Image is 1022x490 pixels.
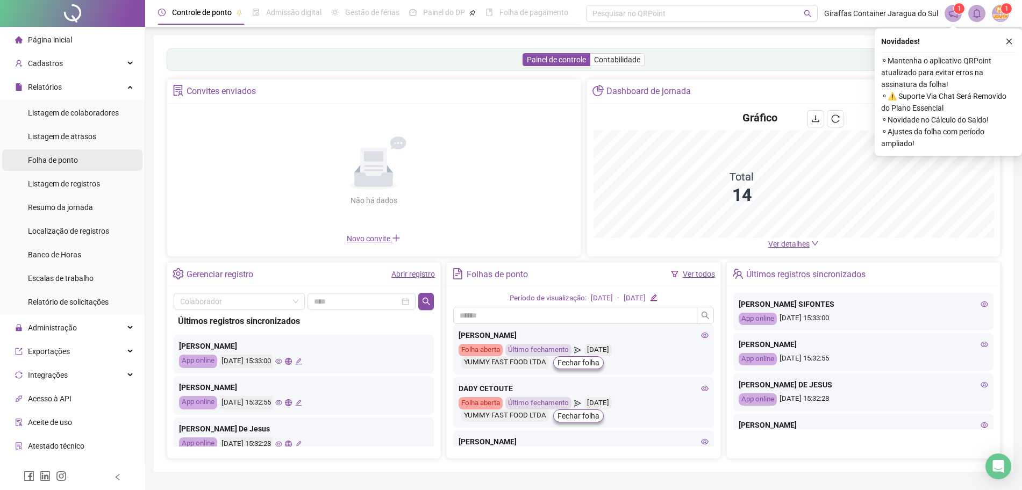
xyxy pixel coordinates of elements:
span: bell [972,9,982,18]
span: global [285,358,292,365]
div: Folhas de ponto [467,265,528,284]
span: search [804,10,812,18]
sup: Atualize o seu contato no menu Meus Dados [1001,3,1012,14]
span: linkedin [40,471,51,481]
span: eye [701,438,709,445]
div: [DATE] [591,293,613,304]
span: dashboard [409,9,417,16]
span: sun [331,9,339,16]
span: eye [981,381,988,388]
span: instagram [56,471,67,481]
span: Painel do DP [423,8,465,17]
span: global [285,441,292,448]
span: file-text [452,268,463,279]
span: ⚬ Ajustes da folha com período ampliado! [881,126,1016,149]
span: global [285,399,292,406]
span: Folha de pagamento [499,8,568,17]
h4: Gráfico [742,110,777,125]
span: edit [650,294,657,301]
span: Cadastros [28,59,63,68]
div: DADY CETOUTE [459,383,708,394]
span: eye [275,441,282,448]
a: Ver todos [683,270,715,278]
span: eye [981,421,988,429]
div: - [617,293,619,304]
div: [DATE] [624,293,646,304]
div: [DATE] 15:33:00 [739,313,988,325]
span: edit [295,399,302,406]
span: send [574,397,581,409]
span: Novidades ! [881,35,920,47]
div: [PERSON_NAME] [739,338,988,350]
div: App online [739,353,777,365]
span: ⚬ Novidade no Cálculo do Saldo! [881,114,1016,126]
div: Convites enviados [187,82,256,100]
img: 84172 [992,5,1009,21]
span: Giraffas Container Jaragua do Sul [824,8,938,19]
div: [DATE] 15:32:28 [220,437,273,451]
div: Últimos registros sincronizados [746,265,866,284]
div: App online [739,393,777,406]
span: lock [15,324,23,332]
span: file-done [252,9,260,16]
div: [PERSON_NAME] De Jesus [179,423,428,435]
sup: 1 [954,3,964,14]
span: Resumo da jornada [28,203,93,212]
span: Listagem de registros [28,179,100,188]
span: audit [15,419,23,426]
span: left [114,473,122,481]
span: eye [701,385,709,392]
span: Fechar folha [558,410,599,422]
span: clock-circle [158,9,166,16]
span: Controle de ponto [172,8,232,17]
span: Folha de ponto [28,156,78,164]
span: pie-chart [592,85,604,96]
button: Fechar folha [553,409,604,422]
div: Último fechamento [505,344,571,356]
div: Último fechamento [505,397,571,409]
span: Atestado técnico [28,442,84,450]
div: App online [179,355,217,368]
span: Aceite de uso [28,418,72,427]
span: Relatório de solicitações [28,298,109,306]
span: Admissão digital [266,8,321,17]
span: edit [295,441,302,448]
span: send [574,344,581,356]
div: Não há dados [324,194,423,206]
span: Fechar folha [558,357,599,369]
div: App online [739,313,777,325]
a: Abrir registro [391,270,435,278]
span: Banco de Horas [28,250,81,259]
span: ⚬ ⚠️ Suporte Via Chat Será Removido do Plano Essencial [881,90,1016,114]
span: file [15,83,23,91]
div: Últimos registros sincronizados [178,314,430,328]
span: download [811,114,820,123]
span: filter [671,270,678,278]
div: [DATE] 15:32:55 [739,353,988,365]
div: [PERSON_NAME] [459,436,708,448]
span: Painel de controle [527,55,586,64]
a: Ver detalhes down [768,240,819,248]
span: plus [392,234,401,242]
div: [PERSON_NAME] [739,419,988,431]
span: eye [981,341,988,348]
span: Relatórios [28,83,62,91]
span: pushpin [236,10,242,16]
span: edit [295,358,302,365]
span: eye [275,399,282,406]
span: Listagem de colaboradores [28,109,119,117]
span: export [15,348,23,355]
span: home [15,36,23,44]
span: Ver detalhes [768,240,810,248]
span: 1 [957,5,961,12]
span: notification [948,9,958,18]
span: Página inicial [28,35,72,44]
span: down [811,240,819,247]
span: eye [981,300,988,308]
span: Administração [28,323,77,332]
div: [PERSON_NAME] [459,329,708,341]
div: [DATE] 15:32:55 [220,396,273,409]
div: Dashboard de jornada [606,82,691,100]
span: Integrações [28,371,68,379]
div: YUMMY FAST FOOD LTDA [461,409,549,422]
